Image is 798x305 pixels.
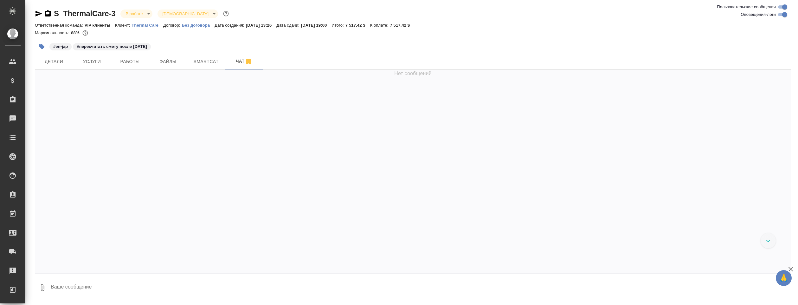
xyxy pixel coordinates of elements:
[81,29,89,37] button: 814.27 USD; 8740.00 RUB;
[35,40,49,54] button: Добавить тэг
[215,23,246,28] p: Дата создания:
[182,22,215,28] a: Без договора
[132,22,163,28] a: Thermal Care
[124,11,145,16] button: В работе
[85,23,115,28] p: VIP клиенты
[717,4,776,10] span: Пользовательские сообщения
[229,57,259,65] span: Чат
[153,58,183,66] span: Файлы
[331,23,345,28] p: Итого:
[778,271,789,285] span: 🙏
[35,30,71,35] p: Маржинальность:
[741,11,776,18] span: Оповещения-логи
[276,23,301,28] p: Дата сдачи:
[301,23,332,28] p: [DATE] 19:00
[120,10,152,18] div: В работе
[182,23,215,28] p: Без договора
[394,70,432,77] span: Нет сообщений
[53,43,68,50] p: #en-jap
[161,11,210,16] button: [DEMOGRAPHIC_DATA]
[245,58,252,65] svg: Отписаться
[163,23,182,28] p: Договор:
[776,270,792,286] button: 🙏
[49,43,72,49] span: en-jap
[246,23,277,28] p: [DATE] 13:26
[54,9,115,18] a: S_ThermalCare-3
[345,23,370,28] p: 7 517,42 $
[35,10,42,17] button: Скопировать ссылку для ЯМессенджера
[370,23,390,28] p: К оплате:
[77,58,107,66] span: Услуги
[390,23,415,28] p: 7 517,42 $
[44,10,52,17] button: Скопировать ссылку
[71,30,81,35] p: 88%
[72,43,151,49] span: пересчитать смету после починки
[35,23,85,28] p: Ответственная команда:
[191,58,221,66] span: Smartcat
[158,10,218,18] div: В работе
[222,10,230,18] button: Доп статусы указывают на важность/срочность заказа
[115,23,132,28] p: Клиент:
[39,58,69,66] span: Детали
[115,58,145,66] span: Работы
[132,23,163,28] p: Thermal Care
[77,43,147,50] p: #пересчитать смету после [DATE]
